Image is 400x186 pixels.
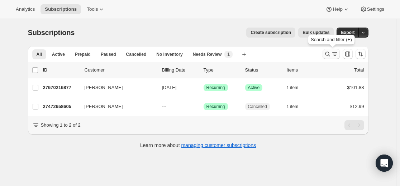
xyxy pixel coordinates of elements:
div: Type [204,67,239,74]
p: Showing 1 to 2 of 2 [41,122,81,129]
span: 1 item [287,85,299,90]
button: Create subscription [246,28,295,38]
span: [PERSON_NAME] [85,103,123,110]
span: Needs Review [193,52,222,57]
div: 27472658605[PERSON_NAME]---SuccessRecurringCancelled1 item$12.99 [43,102,364,112]
span: Recurring [206,104,225,109]
button: [PERSON_NAME] [80,101,152,112]
span: All [37,52,42,57]
button: Export [337,28,359,38]
p: Total [354,67,364,74]
button: 1 item [287,102,306,112]
nav: Pagination [344,120,364,130]
span: 1 [227,52,230,57]
span: --- [162,104,167,109]
button: Bulk updates [298,28,334,38]
span: 1 item [287,104,299,109]
button: Customize table column order and visibility [343,49,353,59]
span: Settings [367,6,384,12]
p: ID [43,67,79,74]
span: Subscriptions [45,6,77,12]
span: Subscriptions [28,29,75,36]
button: Analytics [11,4,39,14]
span: Tools [87,6,98,12]
p: Status [245,67,281,74]
a: managing customer subscriptions [181,142,256,148]
div: Open Intercom Messenger [376,155,393,172]
span: $101.88 [347,85,364,90]
div: IDCustomerBilling DateTypeStatusItemsTotal [43,67,364,74]
span: [DATE] [162,85,177,90]
span: $12.99 [350,104,364,109]
span: Active [248,85,260,90]
div: 27670216877[PERSON_NAME][DATE]SuccessRecurringSuccessActive1 item$101.88 [43,83,364,93]
p: 27670216877 [43,84,79,91]
p: 27472658605 [43,103,79,110]
button: Help [321,4,354,14]
button: Settings [356,4,389,14]
button: Create new view [238,49,250,59]
span: Export [341,30,354,35]
button: [PERSON_NAME] [80,82,152,93]
span: Bulk updates [303,30,329,35]
span: No inventory [156,52,182,57]
span: Paused [101,52,116,57]
div: Items [287,67,323,74]
span: Prepaid [75,52,91,57]
button: Search and filter results [323,49,340,59]
button: Sort the results [356,49,366,59]
p: Billing Date [162,67,198,74]
button: 1 item [287,83,306,93]
span: Cancelled [248,104,267,109]
span: Cancelled [126,52,147,57]
span: Active [52,52,65,57]
span: Analytics [16,6,35,12]
p: Learn more about [140,142,256,149]
span: [PERSON_NAME] [85,84,123,91]
span: Recurring [206,85,225,90]
span: Create subscription [251,30,291,35]
span: Help [333,6,342,12]
button: Tools [82,4,109,14]
p: Customer [85,67,156,74]
button: Subscriptions [41,4,81,14]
